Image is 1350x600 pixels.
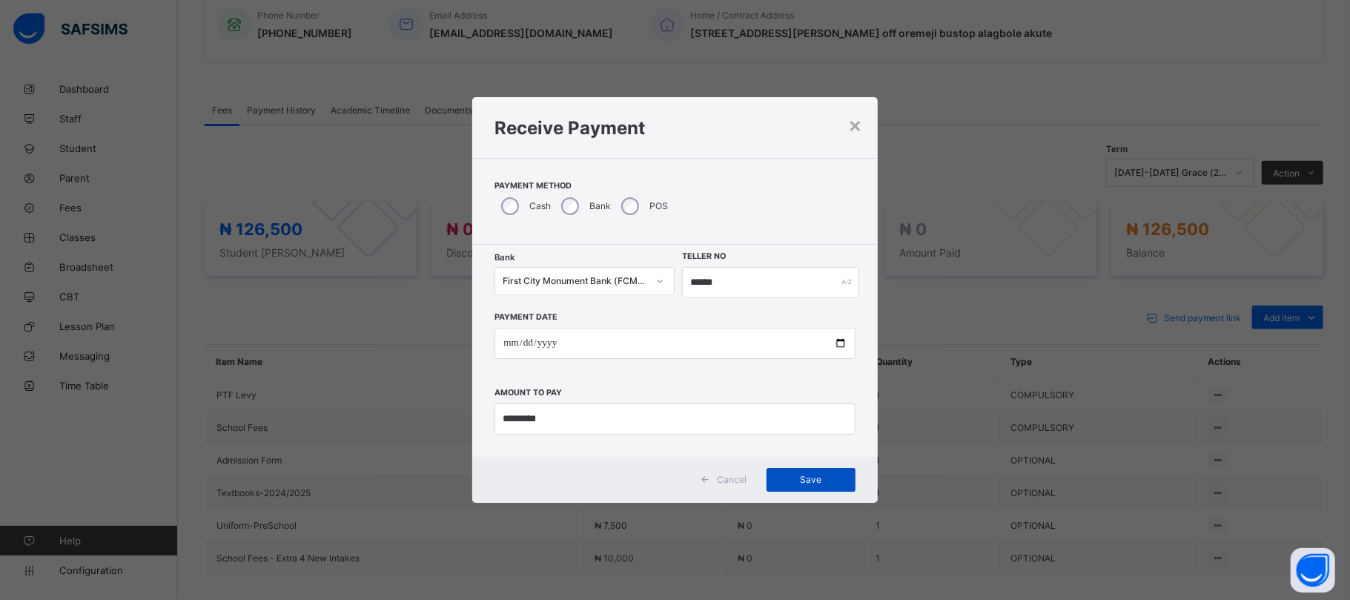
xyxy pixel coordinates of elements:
[494,312,557,322] label: Payment Date
[529,200,551,211] label: Cash
[494,388,562,398] label: Amount to pay
[494,181,855,191] span: Payment Method
[849,112,863,137] div: ×
[682,251,726,261] label: Teller No
[1291,548,1335,593] button: Open asap
[589,200,611,211] label: Bank
[778,474,844,485] span: Save
[503,275,647,286] div: First City Monument Bank (FCMB) - HERIT-[PERSON_NAME] EDUCATIONAL SERVICES LTD
[718,474,747,485] span: Cancel
[494,252,514,263] span: Bank
[649,200,668,211] label: POS
[494,117,855,139] h1: Receive Payment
